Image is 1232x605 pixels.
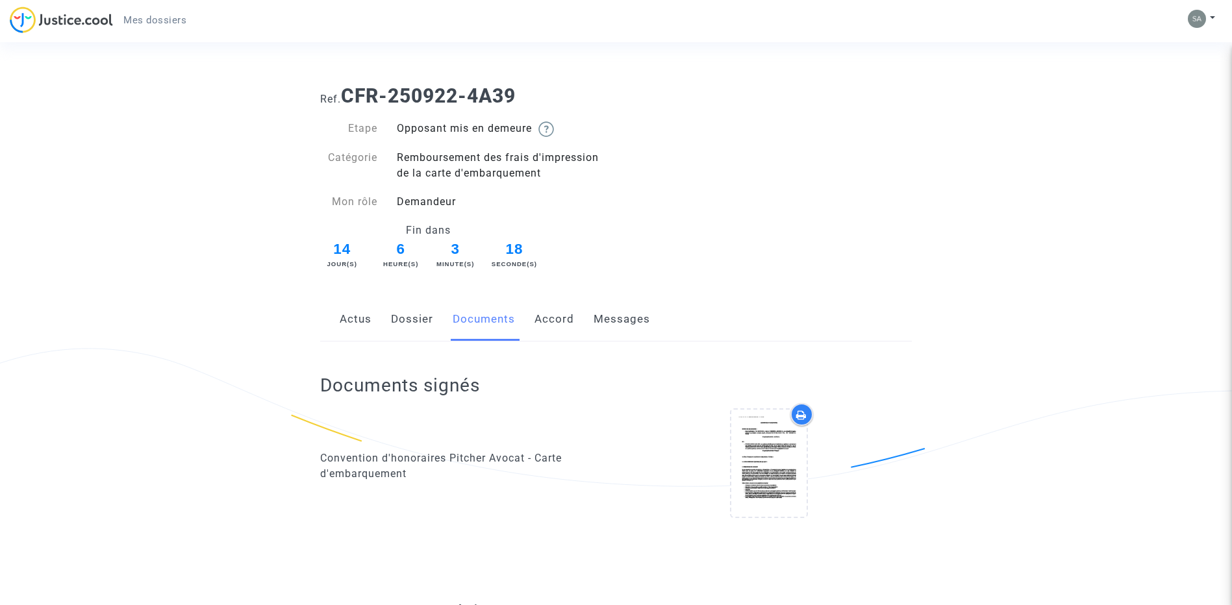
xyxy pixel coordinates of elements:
[382,260,420,269] div: Heure(s)
[320,451,607,482] div: Convention d'honoraires Pitcher Avocat - Carte d'embarquement
[387,121,616,137] div: Opposant mis en demeure
[391,298,433,341] a: Dossier
[491,260,538,269] div: Seconde(s)
[310,150,387,181] div: Catégorie
[113,10,197,30] a: Mes dossiers
[491,238,538,260] span: 18
[534,298,574,341] a: Accord
[319,260,366,269] div: Jour(s)
[310,223,546,238] div: Fin dans
[387,150,616,181] div: Remboursement des frais d'impression de la carte d'embarquement
[320,374,480,397] h2: Documents signés
[320,93,341,105] span: Ref.
[436,260,475,269] div: Minute(s)
[436,238,474,260] span: 3
[387,194,616,210] div: Demandeur
[310,194,387,210] div: Mon rôle
[594,298,650,341] a: Messages
[340,298,371,341] a: Actus
[123,14,186,26] span: Mes dossiers
[1188,10,1206,28] img: 2748ed1dc0d9857dc9ee8dcfd764764a
[10,6,113,33] img: jc-logo.svg
[538,121,554,137] img: help.svg
[341,84,516,107] b: CFR-250922-4A39
[382,238,420,260] span: 6
[310,121,387,137] div: Etape
[319,238,366,260] span: 14
[453,298,515,341] a: Documents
